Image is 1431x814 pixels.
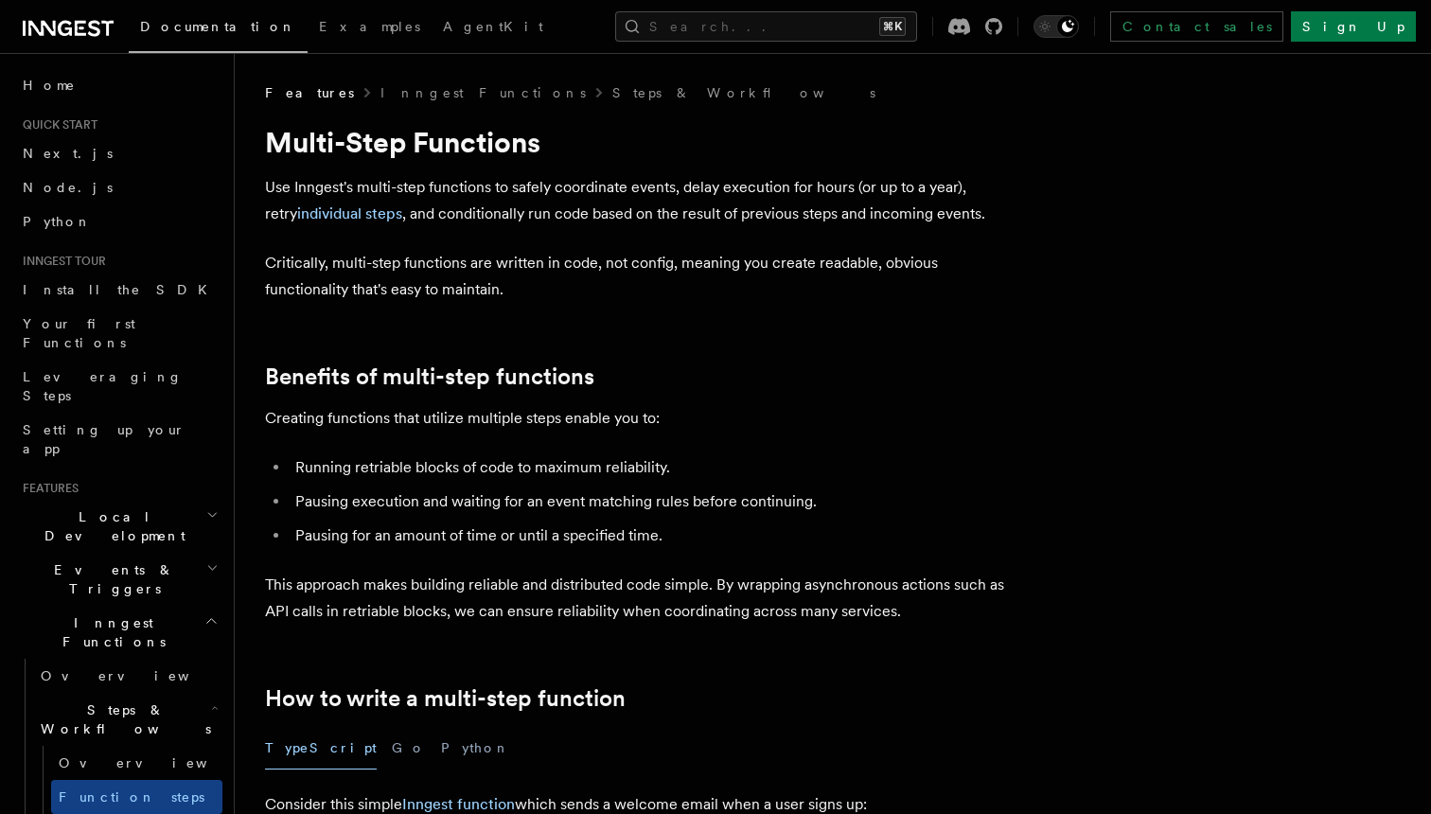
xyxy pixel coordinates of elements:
a: Python [15,204,222,239]
button: Python [441,727,510,770]
a: Overview [51,746,222,780]
li: Pausing execution and waiting for an event matching rules before continuing. [290,488,1022,515]
span: AgentKit [443,19,543,34]
span: Features [265,83,354,102]
a: Documentation [129,6,308,53]
a: individual steps [297,204,402,222]
span: Inngest tour [15,254,106,269]
li: Pausing for an amount of time or until a specified time. [290,522,1022,549]
a: Setting up your app [15,413,222,466]
li: Running retriable blocks of code to maximum reliability. [290,454,1022,481]
p: Critically, multi-step functions are written in code, not config, meaning you create readable, ob... [265,250,1022,303]
span: Steps & Workflows [33,700,211,738]
a: Inngest Functions [380,83,586,102]
a: Install the SDK [15,273,222,307]
a: Sign Up [1291,11,1416,42]
a: Benefits of multi-step functions [265,363,594,390]
a: Node.js [15,170,222,204]
a: Contact sales [1110,11,1283,42]
span: Node.js [23,180,113,195]
a: Leveraging Steps [15,360,222,413]
a: Function steps [51,780,222,814]
a: Steps & Workflows [612,83,875,102]
a: Overview [33,659,222,693]
button: Toggle dark mode [1033,15,1079,38]
p: This approach makes building reliable and distributed code simple. By wrapping asynchronous actio... [265,572,1022,625]
kbd: ⌘K [879,17,906,36]
button: Inngest Functions [15,606,222,659]
a: Examples [308,6,432,51]
span: Examples [319,19,420,34]
h1: Multi-Step Functions [265,125,1022,159]
span: Quick start [15,117,97,133]
span: Setting up your app [23,422,185,456]
span: Overview [59,755,254,770]
button: TypeScript [265,727,377,770]
button: Steps & Workflows [33,693,222,746]
span: Home [23,76,76,95]
span: Install the SDK [23,282,219,297]
a: Inngest function [402,795,515,813]
span: Overview [41,668,236,683]
button: Events & Triggers [15,553,222,606]
span: Features [15,481,79,496]
span: Function steps [59,789,204,805]
span: Leveraging Steps [23,369,183,403]
span: Next.js [23,146,113,161]
span: Documentation [140,19,296,34]
button: Go [392,727,426,770]
button: Search...⌘K [615,11,917,42]
span: Your first Functions [23,316,135,350]
a: Next.js [15,136,222,170]
a: Your first Functions [15,307,222,360]
span: Inngest Functions [15,613,204,651]
p: Creating functions that utilize multiple steps enable you to: [265,405,1022,432]
p: Use Inngest's multi-step functions to safely coordinate events, delay execution for hours (or up ... [265,174,1022,227]
span: Events & Triggers [15,560,206,598]
span: Python [23,214,92,229]
a: How to write a multi-step function [265,685,626,712]
button: Local Development [15,500,222,553]
a: AgentKit [432,6,555,51]
span: Local Development [15,507,206,545]
a: Home [15,68,222,102]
